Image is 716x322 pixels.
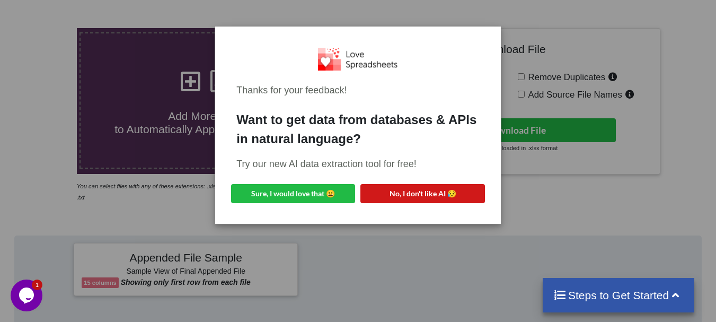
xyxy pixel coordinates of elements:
[231,184,355,203] button: Sure, I would love that 😀
[236,110,479,149] div: Want to get data from databases & APIs in natural language?
[553,289,684,302] h4: Steps to Get Started
[11,280,45,311] iframe: chat widget
[236,83,479,98] div: Thanks for your feedback!
[236,157,479,171] div: Try our new AI data extraction tool for free!
[360,184,484,203] button: No, I don't like AI 😥
[318,48,397,71] img: Logo.png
